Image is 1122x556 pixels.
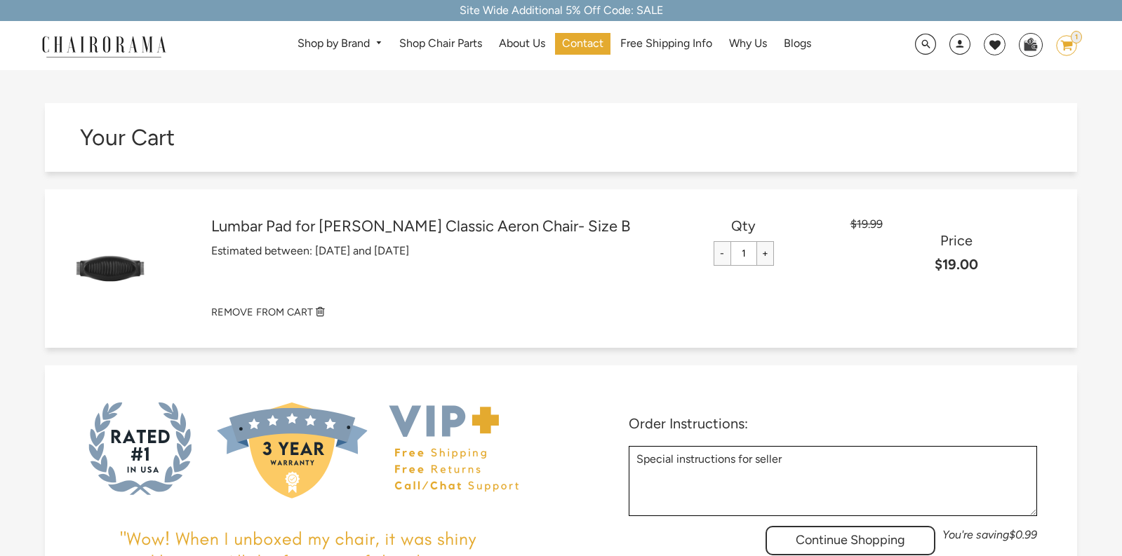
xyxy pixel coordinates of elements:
[1071,31,1082,43] div: 1
[766,526,935,555] div: Continue Shopping
[1046,35,1077,56] a: 1
[613,33,719,55] a: Free Shipping Info
[34,34,174,58] img: chairorama
[629,415,1037,432] p: Order Instructions:
[555,33,610,55] a: Contact
[850,232,1063,249] h3: Price
[80,124,561,151] h1: Your Cart
[69,228,151,309] img: Lumbar Pad for Herman Miller Classic Aeron Chair- Size B
[777,33,818,55] a: Blogs
[942,528,1037,541] em: You're saving
[729,36,767,51] span: Why Us
[234,33,875,59] nav: DesktopNavigation
[499,36,545,51] span: About Us
[784,36,811,51] span: Blogs
[1020,34,1041,55] img: WhatsApp_Image_2024-07-12_at_16.23.01.webp
[211,306,313,318] small: REMOVE FROM CART
[756,241,774,266] input: +
[399,36,482,51] span: Shop Chair Parts
[562,36,603,51] span: Contact
[290,33,389,55] a: Shop by Brand
[722,33,774,55] a: Why Us
[620,36,712,51] span: Free Shipping Info
[211,217,637,236] a: Lumbar Pad for [PERSON_NAME] Classic Aeron Chair- Size B
[392,33,489,55] a: Shop Chair Parts
[935,256,978,273] span: $19.00
[637,217,850,234] h3: Qty
[714,241,731,266] input: -
[211,305,1063,320] a: REMOVE FROM CART
[1009,528,1037,541] span: $0.99
[211,244,409,257] span: Estimated between: [DATE] and [DATE]
[492,33,552,55] a: About Us
[850,217,883,231] span: $19.99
